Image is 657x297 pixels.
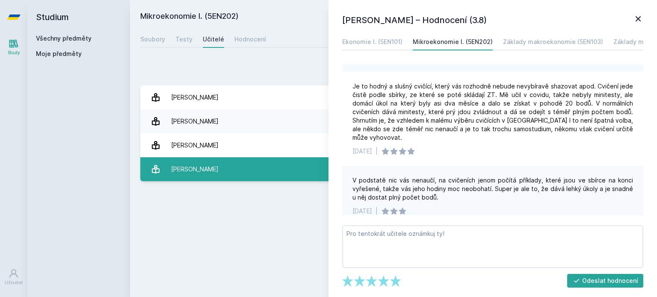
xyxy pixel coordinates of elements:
a: Všechny předměty [36,35,92,42]
div: [DATE] [352,147,372,156]
a: [PERSON_NAME] 1 hodnocení 3.0 [140,85,647,109]
a: Hodnocení [234,31,266,48]
div: Hodnocení [234,35,266,44]
div: [PERSON_NAME] [171,161,219,178]
a: Testy [175,31,192,48]
div: [PERSON_NAME] [171,137,219,154]
div: Učitelé [203,35,224,44]
div: Study [8,50,20,56]
div: Je to hodný a slušný cvičící, který vás rozhodně nebude nevybíravě shazovat apod. Cvičení jede či... [352,82,633,142]
a: Uživatel [2,264,26,290]
div: | [376,147,378,156]
a: Učitelé [203,31,224,48]
a: [PERSON_NAME] 2 hodnocení 5.0 [140,157,647,181]
span: Moje předměty [36,50,82,58]
div: [PERSON_NAME] [171,113,219,130]
a: [PERSON_NAME] 1 hodnocení 5.0 [140,133,647,157]
a: Soubory [140,31,165,48]
h2: Mikroekonomie I. (5EN202) [140,10,551,24]
a: Study [2,34,26,60]
div: [PERSON_NAME] [171,89,219,106]
a: [PERSON_NAME] 4 hodnocení 3.8 [140,109,647,133]
div: Testy [175,35,192,44]
div: Uživatel [5,279,23,286]
div: V podstatě nic vás nenaučí, na cvičeních jenom počítá příklady, které jsou ve sbírce na konci vyř... [352,176,633,202]
div: Soubory [140,35,165,44]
